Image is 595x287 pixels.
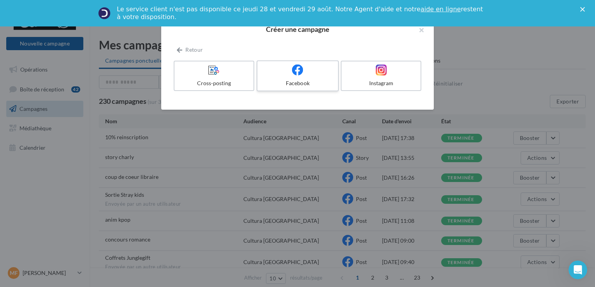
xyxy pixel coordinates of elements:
a: aide en ligne [421,5,461,13]
img: Profile image for Service-Client [98,7,111,19]
div: Le service client n'est pas disponible ce jeudi 28 et vendredi 29 août. Notre Agent d'aide et not... [117,5,484,21]
div: Fermer [580,7,588,12]
div: Instagram [345,79,417,87]
button: Retour [174,45,206,54]
div: Facebook [261,79,334,87]
h2: Créer une campagne [174,26,421,33]
div: Cross-posting [178,79,250,87]
iframe: Intercom live chat [569,261,587,279]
